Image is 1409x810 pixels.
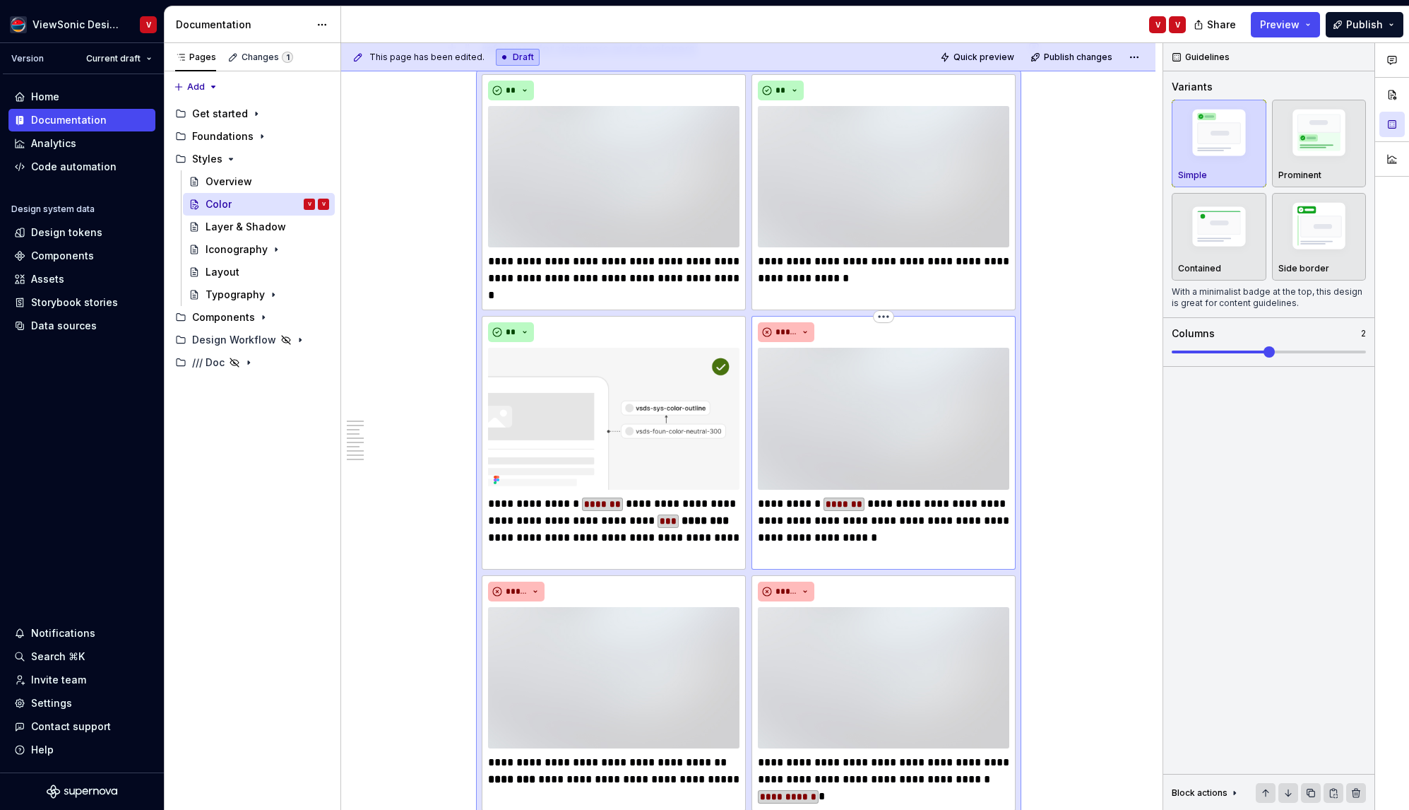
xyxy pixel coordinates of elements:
[758,106,1009,247] img: 370d7a08-57d8-4ca7-a36b-7f740652bdda.jpg
[11,204,95,215] div: Design system data
[308,197,311,211] div: V
[11,53,44,64] div: Version
[183,193,335,216] a: ColorVV
[31,743,54,757] div: Help
[1178,170,1207,181] p: Simple
[170,306,335,329] div: Components
[206,242,268,257] div: Iconography
[8,645,155,668] button: Search ⌘K
[31,225,102,240] div: Design tokens
[8,291,155,314] a: Storybook stories
[31,272,64,286] div: Assets
[176,18,309,32] div: Documentation
[170,351,335,374] div: /// Doc
[8,715,155,738] button: Contact support
[206,288,265,302] div: Typography
[206,265,239,279] div: Layout
[1361,328,1366,339] p: 2
[31,90,59,104] div: Home
[31,626,95,640] div: Notifications
[1155,19,1160,30] div: V
[758,607,1009,749] img: 88aa866b-c2c5-4fe7-8880-dc4cf3f23a59.jpg
[758,348,1009,489] img: ef24f29c-2f61-4e54-87e9-982325ade7e7.jpg
[183,170,335,193] a: Overview
[1260,18,1300,32] span: Preview
[192,107,248,121] div: Get started
[8,155,155,178] a: Code automation
[86,53,141,64] span: Current draft
[31,319,97,333] div: Data sources
[80,49,158,69] button: Current draft
[183,261,335,283] a: Layout
[31,136,76,151] div: Analytics
[170,102,335,374] div: Page tree
[187,81,205,93] span: Add
[206,175,252,189] div: Overview
[1278,105,1360,166] img: placeholder
[1026,47,1119,67] button: Publish changes
[1272,100,1367,187] button: placeholderProminent
[8,692,155,715] a: Settings
[1172,783,1240,803] div: Block actions
[1044,52,1112,63] span: Publish changes
[1278,170,1321,181] p: Prominent
[1175,19,1180,30] div: V
[170,329,335,351] div: Design Workflow
[1172,286,1366,309] div: With a minimalist badge at the top, this design is great for content guidelines.
[1187,12,1245,37] button: Share
[8,268,155,290] a: Assets
[8,132,155,155] a: Analytics
[170,77,222,97] button: Add
[242,52,293,63] div: Changes
[488,348,739,489] img: 681e1c70-f654-4f34-ad98-8d7b6325fd32.png
[8,109,155,131] a: Documentation
[488,607,739,749] img: 8128373d-2635-4c56-bc8d-b1edb61a168a.jpg
[8,622,155,645] button: Notifications
[31,720,111,734] div: Contact support
[183,283,335,306] a: Typography
[953,52,1014,63] span: Quick preview
[369,52,484,63] span: This page has been edited.
[282,52,293,63] span: 1
[31,295,118,310] div: Storybook stories
[31,249,94,263] div: Components
[1207,18,1236,32] span: Share
[3,9,161,40] button: ViewSonic Design SystemV
[192,333,276,347] div: Design Workflow
[192,129,254,143] div: Foundations
[8,315,155,337] a: Data sources
[183,216,335,238] a: Layer & Shadow
[31,113,107,127] div: Documentation
[8,669,155,691] a: Invite team
[10,16,27,33] img: c932e1d8-b7d6-4eaa-9a3f-1bdf2902ae77.png
[32,18,123,32] div: ViewSonic Design System
[1172,327,1215,341] div: Columns
[31,673,86,687] div: Invite team
[1172,193,1266,281] button: placeholderContained
[8,221,155,244] a: Design tokens
[192,152,222,166] div: Styles
[1172,787,1227,799] div: Block actions
[175,52,216,63] div: Pages
[1278,263,1329,274] p: Side border
[513,52,534,63] span: Draft
[170,102,335,125] div: Get started
[31,696,72,710] div: Settings
[170,148,335,170] div: Styles
[8,245,155,267] a: Components
[322,197,326,211] div: V
[183,238,335,261] a: Iconography
[192,356,225,370] div: /// Doc
[170,125,335,148] div: Foundations
[1178,263,1221,274] p: Contained
[31,650,85,664] div: Search ⌘K
[206,220,286,234] div: Layer & Shadow
[206,197,232,211] div: Color
[8,86,155,108] a: Home
[1272,193,1367,281] button: placeholderSide border
[936,47,1021,67] button: Quick preview
[1251,12,1320,37] button: Preview
[47,785,117,799] svg: Supernova Logo
[1178,201,1260,256] img: placeholder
